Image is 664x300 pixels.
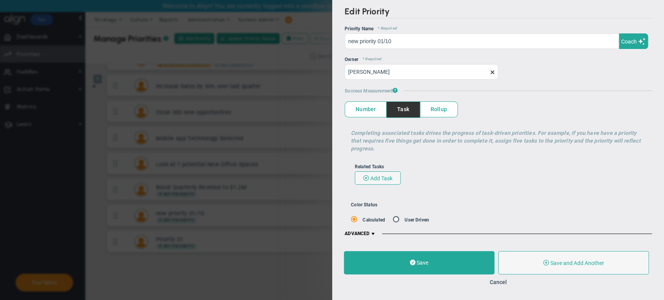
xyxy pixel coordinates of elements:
span: clear [498,68,504,75]
span: * Required [358,57,381,62]
div: Color Status [351,202,531,208]
span: Rollup [420,102,457,117]
h2: Edit Priority [345,6,652,18]
span: Number [345,102,386,117]
span: Save [416,260,428,266]
span: Add Task [370,175,392,181]
span: Save and Add Another [550,260,604,266]
span: Task [386,102,419,117]
div: Priority Name [345,26,652,31]
button: Save and Add Another [498,251,648,274]
input: Search or Invite Team Members [345,64,498,80]
span: Success Measurement [345,87,398,94]
label: Calculated [363,217,385,223]
div: Related Tasks [354,164,641,169]
button: Cancel [489,279,506,285]
button: Coach [618,33,648,49]
div: Owner [345,57,652,62]
p: Completing associated tasks drives the progress of task-driven priorities. For example, if you ha... [350,129,645,152]
span: ADVANCED [345,231,376,237]
button: Add Task [354,171,400,185]
span: Coach [621,38,636,45]
button: Save [344,251,494,274]
label: User Driven [405,217,429,223]
span: * Required [373,26,397,31]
